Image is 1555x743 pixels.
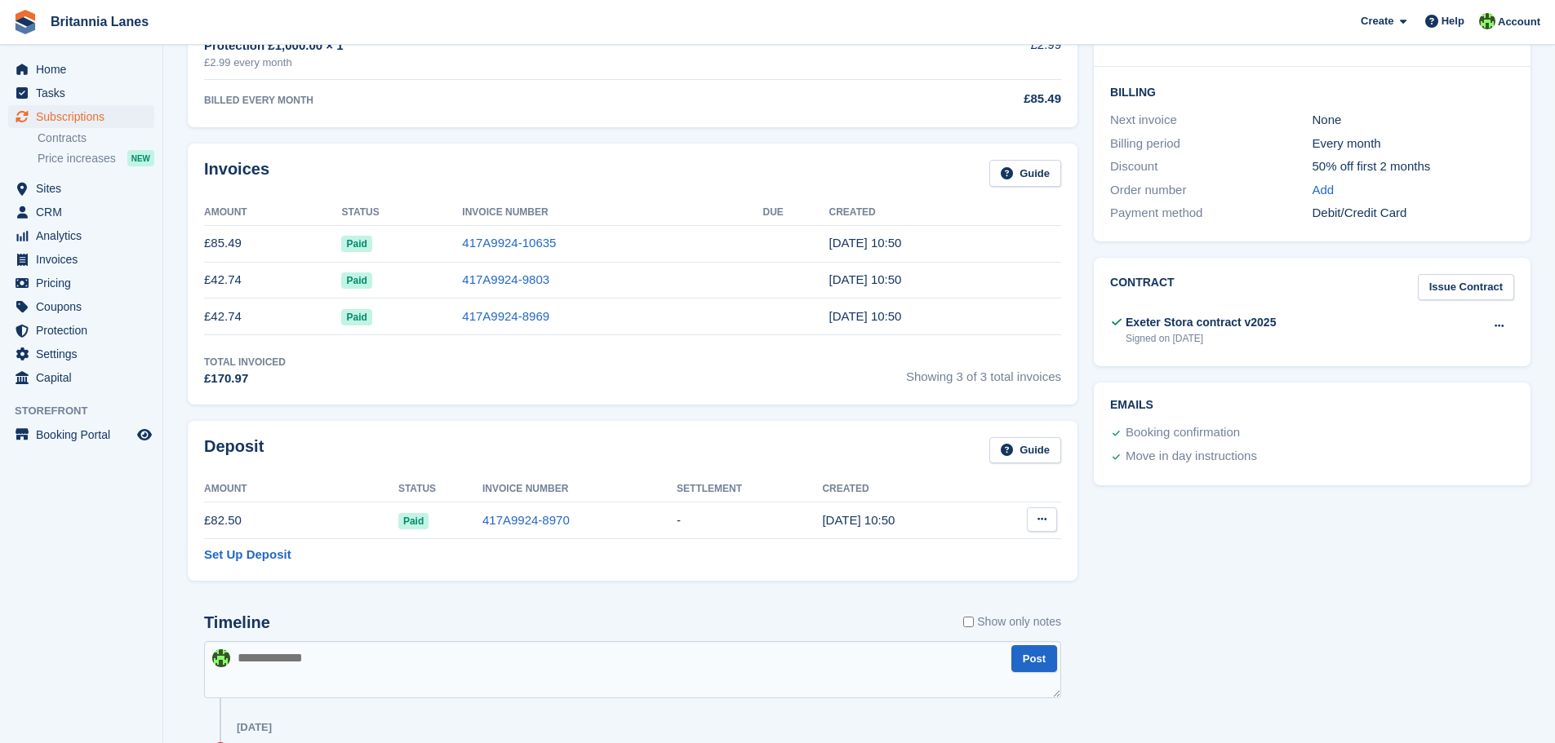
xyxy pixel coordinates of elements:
span: Showing 3 of 3 total invoices [906,355,1061,388]
span: Paid [341,272,371,289]
a: 417A9924-9803 [462,272,549,286]
span: Pricing [36,272,134,294]
span: Protection [36,319,134,342]
a: menu [8,248,154,271]
a: Preview store [135,425,154,444]
a: menu [8,366,154,389]
span: Storefront [15,403,162,419]
span: CRM [36,201,134,223]
td: £42.74 [204,262,341,299]
a: Price increases NEW [38,149,154,167]
span: Coupons [36,295,134,318]
a: Set Up Deposit [204,546,291,564]
h2: Emails [1110,399,1514,412]
a: menu [8,82,154,104]
a: menu [8,343,154,365]
img: Robert Parr [1479,13,1495,29]
a: menu [8,319,154,342]
label: Show only notes [963,613,1061,630]
span: Paid [341,236,371,252]
th: Amount [204,476,398,502]
h2: Deposit [204,437,264,464]
span: Paid [341,309,371,325]
span: Price increases [38,151,116,166]
span: Account [1498,14,1540,30]
span: Paid [398,513,429,529]
span: Capital [36,366,134,389]
div: £170.97 [204,369,286,388]
a: Issue Contract [1418,274,1514,301]
h2: Billing [1110,83,1514,100]
a: Add [1313,181,1335,200]
div: Move in day instructions [1126,447,1257,467]
span: Analytics [36,224,134,247]
a: menu [8,201,154,223]
time: 2025-06-09 09:50:02 UTC [829,309,902,323]
span: Home [36,58,134,81]
a: menu [8,423,154,446]
div: NEW [127,150,154,166]
th: Invoice Number [462,200,762,226]
a: menu [8,295,154,318]
th: Amount [204,200,341,226]
button: Post [1011,645,1057,672]
a: 417A9924-10635 [462,236,556,250]
div: £2.99 every month [204,55,887,71]
h2: Invoices [204,160,269,187]
th: Status [398,476,482,502]
a: menu [8,58,154,81]
a: menu [8,177,154,200]
a: Britannia Lanes [44,8,155,35]
span: Subscriptions [36,105,134,128]
time: 2025-07-09 09:50:05 UTC [829,272,902,286]
div: Every month [1313,135,1514,153]
span: Create [1361,13,1393,29]
h2: Contract [1110,274,1175,301]
a: 417A9924-8969 [462,309,549,323]
a: menu [8,224,154,247]
time: 2025-06-09 09:50:40 UTC [822,513,895,527]
div: Order number [1110,181,1312,200]
div: Payment method [1110,204,1312,223]
span: Sites [36,177,134,200]
th: Settlement [677,476,822,502]
div: Discount [1110,157,1312,176]
span: Invoices [36,248,134,271]
td: £2.99 [887,27,1061,80]
span: Settings [36,343,134,365]
th: Status [341,200,462,226]
div: Signed on [DATE] [1126,331,1276,346]
div: None [1313,111,1514,130]
th: Created [829,200,1061,226]
div: 50% off first 2 months [1313,157,1514,176]
input: Show only notes [963,613,974,630]
td: £82.50 [204,502,398,539]
th: Due [762,200,829,226]
div: Exeter Stora contract v2025 [1126,314,1276,331]
div: Billing period [1110,135,1312,153]
td: £85.49 [204,225,341,262]
th: Invoice Number [482,476,677,502]
a: menu [8,272,154,294]
div: Booking confirmation [1126,423,1240,443]
span: Help [1442,13,1464,29]
h2: Timeline [204,613,270,632]
div: Next invoice [1110,111,1312,130]
td: - [677,502,822,539]
div: [DATE] [237,721,272,734]
a: menu [8,105,154,128]
span: Tasks [36,82,134,104]
div: Debit/Credit Card [1313,204,1514,223]
a: 417A9924-8970 [482,513,570,527]
time: 2025-08-09 09:50:28 UTC [829,236,902,250]
span: Booking Portal [36,423,134,446]
th: Created [822,476,984,502]
img: stora-icon-8386f47178a22dfd0bd8f6a31ec36ba5ce8667c1dd55bd0f319d3a0aa187defe.svg [13,10,38,34]
a: Guide [989,160,1061,187]
a: Guide [989,437,1061,464]
div: BILLED EVERY MONTH [204,93,887,108]
div: £85.49 [887,90,1061,108]
td: £42.74 [204,299,341,335]
a: Contracts [38,130,154,146]
div: Protection £1,000.00 × 1 [204,37,887,55]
